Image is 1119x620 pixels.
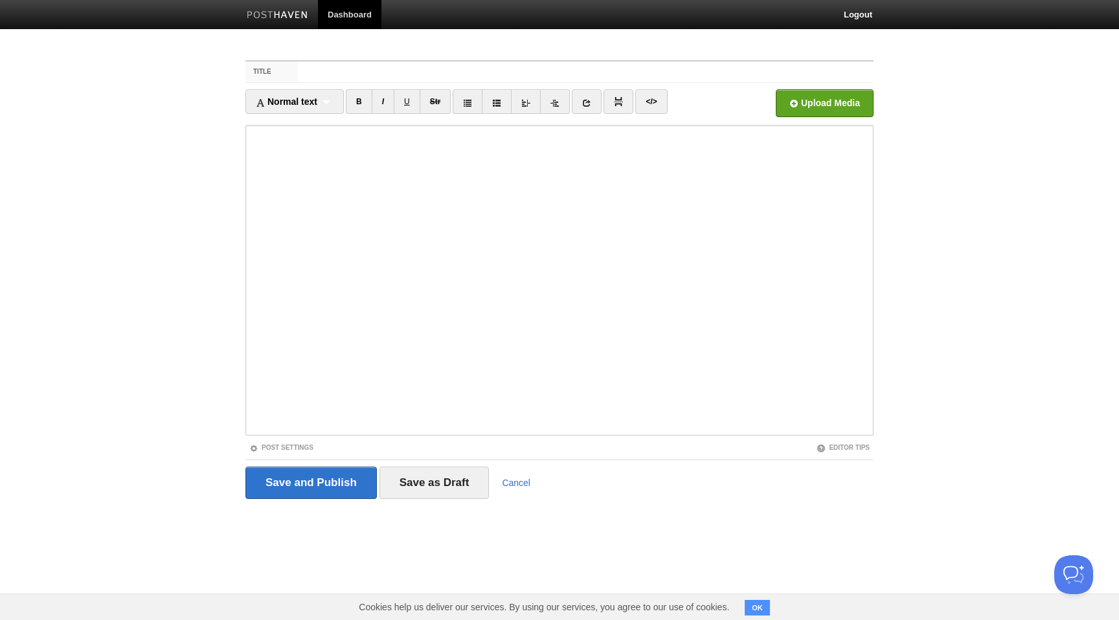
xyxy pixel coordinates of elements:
[502,478,530,488] a: Cancel
[346,89,372,114] a: B
[379,467,490,499] input: Save as Draft
[245,467,377,499] input: Save and Publish
[256,96,317,107] span: Normal text
[635,89,667,114] a: </>
[245,61,298,82] label: Title
[346,594,742,620] span: Cookies help us deliver our services. By using our services, you agree to our use of cookies.
[430,97,441,106] del: Str
[394,89,420,114] a: U
[247,11,308,21] img: Posthaven-bar
[614,97,623,106] img: pagebreak-icon.png
[372,89,394,114] a: I
[249,444,313,451] a: Post Settings
[817,444,870,451] a: Editor Tips
[420,89,451,114] a: Str
[745,600,770,615] button: OK
[1054,555,1093,594] iframe: Help Scout Beacon - Open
